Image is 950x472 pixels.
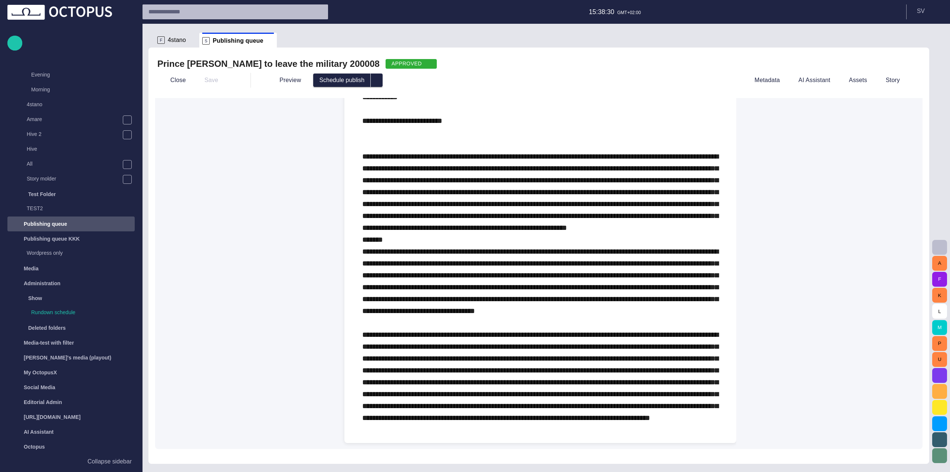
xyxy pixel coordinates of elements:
button: Metadata [741,74,782,87]
div: Morning [16,83,135,98]
p: Morning [31,86,135,93]
div: Octopus [7,439,135,454]
span: Publishing queue [213,37,263,45]
div: Wordpress only [12,246,135,261]
p: S [202,37,210,45]
button: Preview [263,74,307,87]
button: F [932,272,947,287]
p: Social Media [24,384,55,391]
p: Collapse sidebar [88,457,132,466]
button: U [932,352,947,367]
div: DocumentaryAfternoonEveningMorning [12,38,135,98]
button: M [932,320,947,335]
div: Button group with publish options [313,74,383,87]
div: Rundown schedule [16,306,135,320]
p: Media-test with filter [24,339,74,346]
p: Show [28,294,42,302]
button: L [932,304,947,319]
button: A [932,256,947,271]
button: select publish option [371,74,383,87]
p: S V [917,7,925,16]
p: Administration [24,280,60,287]
p: Octopus [24,443,45,450]
p: 4stano [27,101,135,108]
div: Publishing queue [7,217,135,231]
button: Schedule publish [313,74,371,87]
p: Editorial Admin [24,398,62,406]
button: SV [911,4,946,18]
div: Media [7,261,135,276]
p: Publishing queue KKK [24,235,80,242]
p: Deleted folders [28,324,66,332]
span: 4stano [168,36,186,44]
p: 15:38:30 [589,7,615,17]
div: All [12,157,135,172]
p: Evening [31,71,135,78]
div: 4stano [12,98,135,113]
button: K [932,288,947,303]
button: APPROVED [386,59,437,69]
p: All [27,160,122,167]
p: Hive 2 [27,130,122,138]
div: Story molder [12,172,135,187]
div: F4stano [154,33,199,48]
button: AI Assistant [786,74,833,87]
div: Evening [16,68,135,83]
button: Collapse sidebar [7,454,135,469]
button: P [932,336,947,351]
div: Hive 2 [12,127,135,142]
p: Amare [27,115,122,123]
button: Story [873,74,902,87]
p: Test Folder [28,191,56,198]
p: Story molder [27,175,122,182]
div: SPublishing queue [199,33,276,48]
div: Hive [12,142,135,157]
div: Amare [12,113,135,127]
img: Octopus News Room [7,5,112,20]
p: [URL][DOMAIN_NAME] [24,413,81,421]
p: Publishing queue [24,220,67,228]
button: Assets [836,74,870,87]
p: TEST2 [27,205,135,212]
h2: Prince William to leave the military 200008 [157,58,380,70]
button: Close [157,74,189,87]
div: AI Assistant [7,424,135,439]
p: GMT+02:00 [617,9,641,16]
p: [PERSON_NAME]'s media (playout) [24,354,111,361]
p: My OctopusX [24,369,57,376]
p: Rundown schedule [31,309,135,316]
div: [PERSON_NAME]'s media (playout) [7,350,135,365]
div: Media-test with filter [7,335,135,350]
p: Wordpress only [27,249,135,257]
div: [URL][DOMAIN_NAME] [7,410,135,424]
div: TEST2 [12,202,135,217]
p: Media [24,265,39,272]
p: AI Assistant [24,428,53,436]
p: F [157,36,165,44]
p: Hive [27,145,135,153]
